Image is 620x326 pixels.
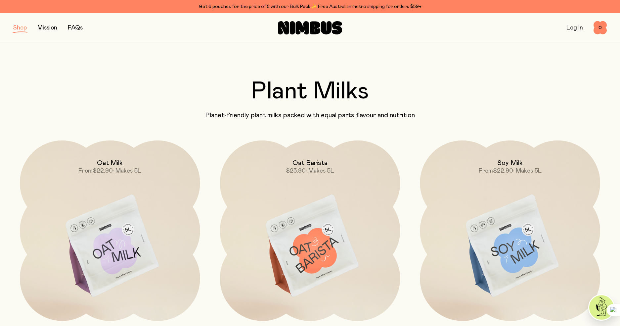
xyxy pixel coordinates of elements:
span: • Makes 5L [113,168,141,174]
button: 0 [594,21,607,34]
h2: Oat Barista [292,159,328,167]
h2: Soy Milk [497,159,523,167]
a: Oat Barista$23.90• Makes 5L [220,140,400,321]
span: $23.90 [286,168,306,174]
span: • Makes 5L [513,168,542,174]
a: Mission [37,25,57,31]
span: • Makes 5L [306,168,334,174]
p: Planet-friendly plant milks packed with equal parts flavour and nutrition [13,111,607,119]
a: Log In [566,25,583,31]
a: FAQs [68,25,83,31]
span: From [479,168,493,174]
a: Soy MilkFrom$22.90• Makes 5L [420,140,600,321]
span: $22.90 [93,168,113,174]
div: Get 6 pouches for the price of 5 with our Bulk Pack ✨ Free Australian metro shipping for orders $59+ [13,3,607,11]
span: $22.90 [493,168,513,174]
h2: Oat Milk [97,159,123,167]
h2: Plant Milks [13,80,607,103]
a: Oat MilkFrom$22.90• Makes 5L [20,140,200,321]
span: From [78,168,93,174]
img: agent [589,295,614,320]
